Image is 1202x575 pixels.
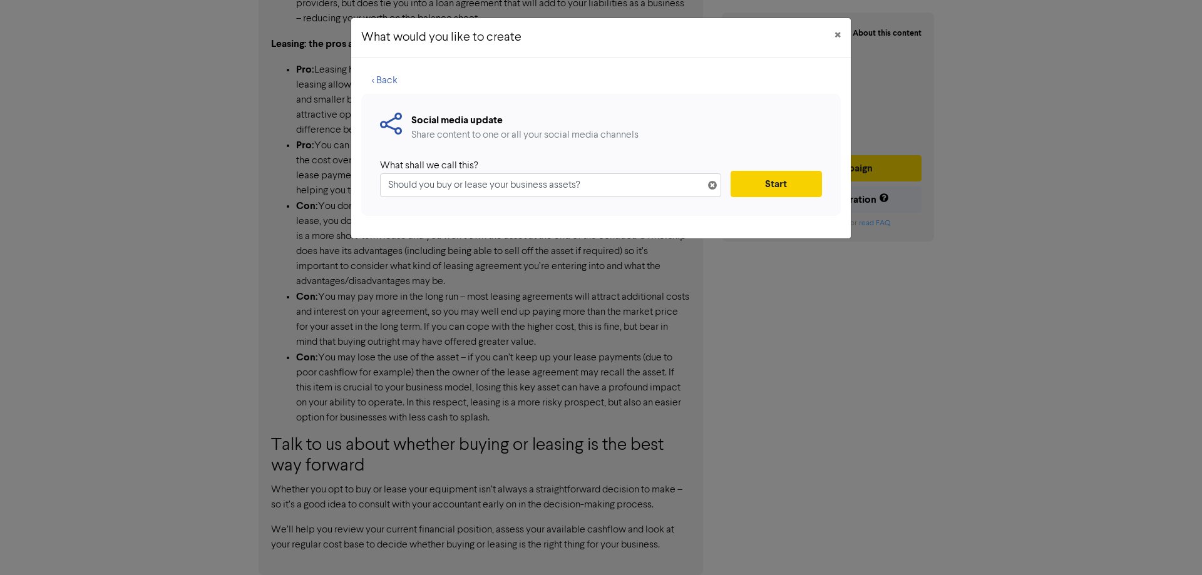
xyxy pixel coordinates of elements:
[411,128,639,143] div: Share content to one or all your social media channels
[380,158,712,173] div: What shall we call this?
[731,171,822,197] button: Start
[824,18,851,53] button: Close
[835,26,841,45] span: ×
[1139,515,1202,575] iframe: Chat Widget
[361,28,521,47] h5: What would you like to create
[411,113,639,128] div: Social media update
[361,68,408,94] button: < Back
